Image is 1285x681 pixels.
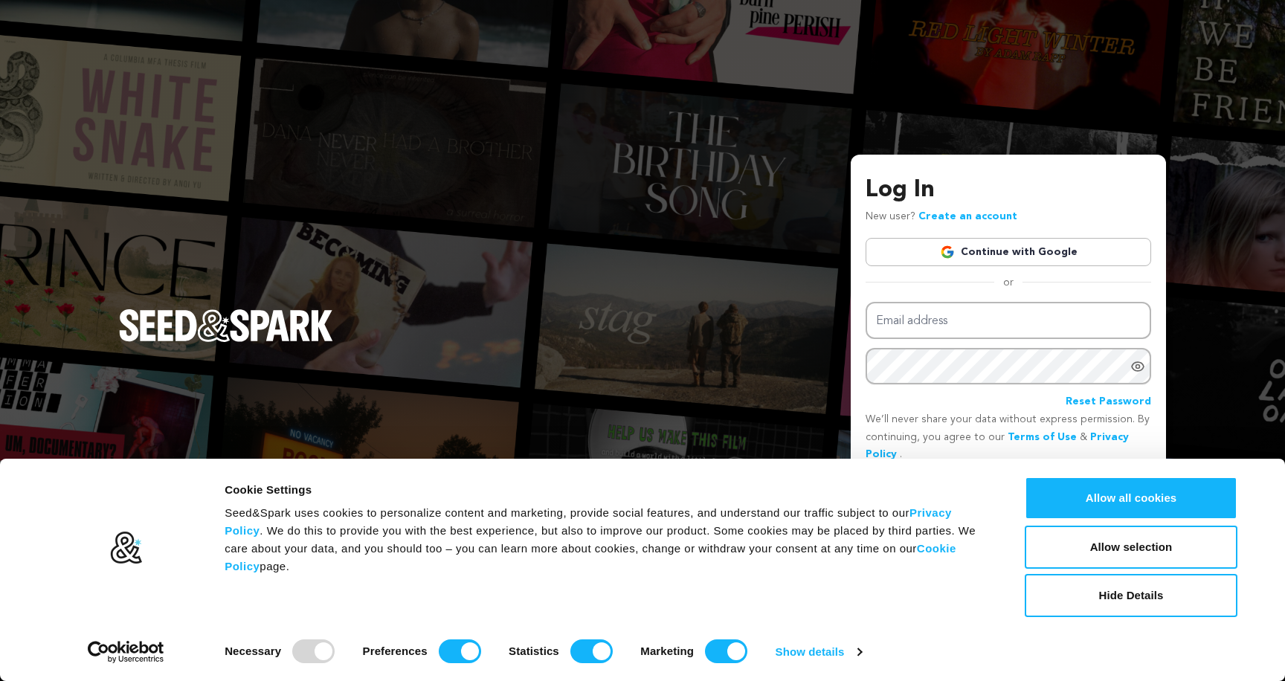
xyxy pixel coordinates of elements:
button: Allow selection [1025,526,1237,569]
a: Reset Password [1066,393,1151,411]
button: Hide Details [1025,574,1237,617]
p: We’ll never share your data without express permission. By continuing, you agree to our & . [866,411,1151,464]
img: logo [109,531,143,565]
a: Create an account [918,211,1017,222]
a: Show password as plain text. Warning: this will display your password on the screen. [1130,359,1145,374]
a: Terms of Use [1008,432,1077,442]
a: Privacy Policy [225,506,952,537]
strong: Necessary [225,645,281,657]
a: Continue with Google [866,238,1151,266]
strong: Preferences [363,645,428,657]
legend: Consent Selection [224,633,225,634]
input: Email address [866,302,1151,340]
h3: Log In [866,172,1151,208]
strong: Statistics [509,645,559,657]
div: Seed&Spark uses cookies to personalize content and marketing, provide social features, and unders... [225,504,991,575]
img: Google logo [940,245,955,259]
a: Show details [776,641,862,663]
p: New user? [866,208,1017,226]
button: Allow all cookies [1025,477,1237,520]
div: Cookie Settings [225,481,991,499]
img: Seed&Spark Logo [119,309,333,342]
span: or [994,275,1022,290]
a: Seed&Spark Homepage [119,309,333,372]
strong: Marketing [640,645,694,657]
a: Usercentrics Cookiebot - opens in a new window [61,641,191,663]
